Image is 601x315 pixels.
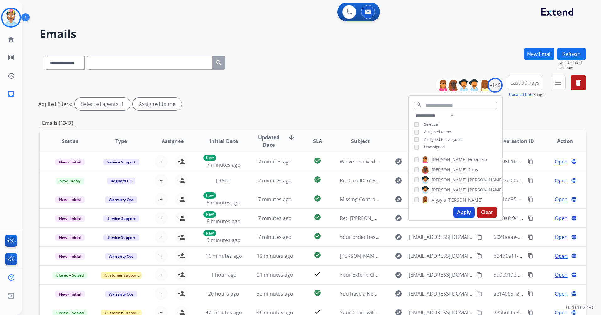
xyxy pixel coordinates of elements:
[206,252,242,259] span: 16 minutes ago
[7,54,15,61] mat-icon: list_alt
[395,158,402,165] mat-icon: explore
[409,271,473,279] span: [EMAIL_ADDRESS][DOMAIN_NAME]
[207,199,240,206] span: 8 minutes ago
[203,211,216,218] p: New
[555,271,568,279] span: Open
[215,59,223,67] mat-icon: search
[432,187,467,193] span: [PERSON_NAME]
[528,272,533,278] mat-icon: content_copy
[494,137,534,145] span: Conversation ID
[535,130,586,152] th: Action
[7,36,15,43] mat-icon: home
[155,155,168,168] button: +
[432,167,467,173] span: [PERSON_NAME]
[160,177,163,184] span: +
[571,234,577,240] mat-icon: language
[258,215,292,222] span: 7 minutes ago
[314,176,321,183] mat-icon: check_circle
[477,253,482,259] mat-icon: content_copy
[155,193,168,206] button: +
[314,251,321,259] mat-icon: check_circle
[7,90,15,98] mat-icon: inbox
[178,271,185,279] mat-icon: person_add
[160,158,163,165] span: +
[528,159,533,164] mat-icon: content_copy
[160,271,163,279] span: +
[557,48,586,60] button: Refresh
[257,290,293,297] span: 32 minutes ago
[395,177,402,184] mat-icon: explore
[493,234,590,240] span: 6021aaae-83b4-4c44-9778-78e653623740
[409,290,473,297] span: [EMAIL_ADDRESS][DOMAIN_NAME]
[160,196,163,203] span: +
[409,252,473,260] span: [EMAIL_ADDRESS][DOMAIN_NAME]
[258,234,292,240] span: 7 minutes ago
[103,215,139,222] span: Service Support
[509,92,544,97] span: Range
[2,9,20,26] img: avatar
[258,158,292,165] span: 2 minutes ago
[207,161,240,168] span: 7 minutes ago
[133,98,182,110] div: Assigned to me
[558,65,586,70] span: Just now
[115,137,127,145] span: Type
[468,167,478,173] span: Sims
[155,250,168,262] button: +
[395,214,402,222] mat-icon: explore
[75,98,130,110] div: Selected agents: 1
[155,268,168,281] button: +
[555,196,568,203] span: Open
[424,137,462,142] span: Assigned to everyone
[340,196,434,203] span: Missing Contract Customer Information
[555,177,568,184] span: Open
[105,253,137,260] span: Warranty Ops
[55,234,85,241] span: New - Initial
[432,157,467,163] span: [PERSON_NAME]
[178,158,185,165] mat-icon: person_add
[178,233,185,241] mat-icon: person_add
[340,234,397,240] span: Your order has shipped!
[314,195,321,202] mat-icon: check_circle
[207,237,240,244] span: 9 minutes ago
[52,272,87,279] span: Closed – Solved
[211,271,237,278] span: 1 hour ago
[178,290,185,297] mat-icon: person_add
[162,137,184,145] span: Assignee
[340,177,470,184] span: Re: CaseID: 62830 - SO19445// Cleaning kit did not work
[155,212,168,224] button: +
[340,158,440,165] span: We've received your message 💌 -4318166
[38,100,72,108] p: Applied filters:
[528,178,533,183] mat-icon: content_copy
[155,287,168,300] button: +
[340,252,416,259] span: [PERSON_NAME] sofa’s warranty
[554,79,562,86] mat-icon: menu
[524,48,554,60] button: New Email
[528,291,533,296] mat-icon: content_copy
[528,253,533,259] mat-icon: content_copy
[571,159,577,164] mat-icon: language
[493,252,590,259] span: d34d6a11-bd66-4236-a46e-bf8f891dc3ab
[395,252,402,260] mat-icon: explore
[477,207,497,218] button: Clear
[178,196,185,203] mat-icon: person_add
[203,155,216,161] p: New
[55,215,85,222] span: New - Initial
[395,233,402,241] mat-icon: explore
[477,234,482,240] mat-icon: content_copy
[555,290,568,297] span: Open
[571,291,577,296] mat-icon: language
[160,252,163,260] span: +
[40,119,76,127] p: Emails (1347)
[555,158,568,165] span: Open
[203,230,216,236] p: New
[488,78,503,93] div: +145
[528,234,533,240] mat-icon: content_copy
[103,159,139,165] span: Service Support
[7,72,15,80] mat-icon: history
[395,290,402,297] mat-icon: explore
[160,233,163,241] span: +
[453,207,475,218] button: Apply
[447,197,482,203] span: [PERSON_NAME]
[510,81,539,84] span: Last 90 days
[314,270,321,278] mat-icon: check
